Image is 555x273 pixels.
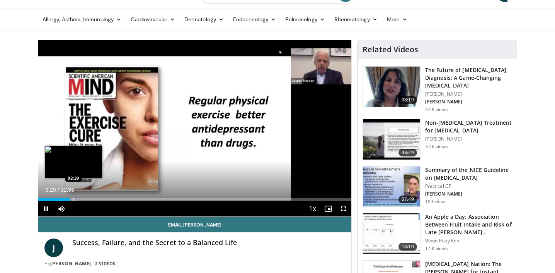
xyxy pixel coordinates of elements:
h3: Summary of the NICE Guideline on [MEDICAL_DATA] [425,166,512,182]
button: Playback Rate [305,201,320,216]
a: More [382,12,412,27]
h4: Related Videos [363,45,418,54]
p: 189 views [425,199,447,205]
h3: The Future of [MEDICAL_DATA] Diagnosis: A Game-Changing [MEDICAL_DATA] [425,66,512,89]
a: J [44,239,63,257]
p: Practical GP [425,183,512,189]
span: 43:29 [398,149,417,156]
h3: Non-[MEDICAL_DATA] Treatment for [MEDICAL_DATA] [425,119,512,134]
a: Dermatology [180,12,228,27]
a: Allergy, Asthma, Immunology [38,12,126,27]
span: 3:20 [45,187,56,193]
button: Enable picture-in-picture mode [320,201,336,216]
button: Mute [54,201,69,216]
img: 8e949c61-8397-4eef-823a-95680e5d1ed1.150x105_q85_crop-smart_upscale.jpg [363,167,420,207]
a: 43:29 Non-[MEDICAL_DATA] Treatment for [MEDICAL_DATA] [PERSON_NAME] 3.2K views [363,119,512,160]
div: By [44,260,345,267]
img: image.jpeg [44,146,102,178]
span: 08:19 [398,96,417,104]
p: [PERSON_NAME] [425,91,512,97]
a: Email [PERSON_NAME] [38,217,351,232]
img: eb9441ca-a77b-433d-ba99-36af7bbe84ad.150x105_q85_crop-smart_upscale.jpg [363,119,420,160]
p: 3.5K views [425,106,448,113]
a: 14:10 An Apple a Day: Association Between Fruit Intake and Risk of Late [PERSON_NAME]… Woon-Puay ... [363,213,512,254]
span: 32:33 [61,187,74,193]
p: 1.5K views [425,246,448,252]
div: Progress Bar [38,198,351,201]
a: Cardiovascular [126,12,180,27]
img: 0fb96a29-ee07-42a6-afe7-0422f9702c53.150x105_q85_crop-smart_upscale.jpg [363,213,420,254]
p: Woon-Puay Koh [425,238,512,244]
p: [PERSON_NAME] [425,136,512,142]
span: / [58,187,59,193]
img: 5773f076-af47-4b25-9313-17a31d41bb95.150x105_q85_crop-smart_upscale.jpg [363,67,420,107]
a: 2 Videos [92,261,118,267]
a: Pulmonology [281,12,330,27]
a: 08:19 The Future of [MEDICAL_DATA] Diagnosis: A Game-Changing [MEDICAL_DATA] [PERSON_NAME] [PERSO... [363,66,512,113]
p: [PERSON_NAME] [425,99,512,105]
h4: Success, Failure, and the Secret to a Balanced Life [72,239,345,247]
a: Rheumatology [330,12,382,27]
span: 14:10 [398,243,417,251]
button: Pause [38,201,54,216]
video-js: Video Player [38,40,351,217]
h3: An Apple a Day: Association Between Fruit Intake and Risk of Late [PERSON_NAME]… [425,213,512,236]
p: 3.2K views [425,144,448,150]
button: Fullscreen [336,201,351,216]
a: Endocrinology [228,12,281,27]
p: [PERSON_NAME] [425,191,512,197]
a: [PERSON_NAME] [50,260,91,267]
span: 07:49 [398,196,417,203]
a: 07:49 Summary of the NICE Guideline on [MEDICAL_DATA] Practical GP [PERSON_NAME] 189 views [363,166,512,207]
